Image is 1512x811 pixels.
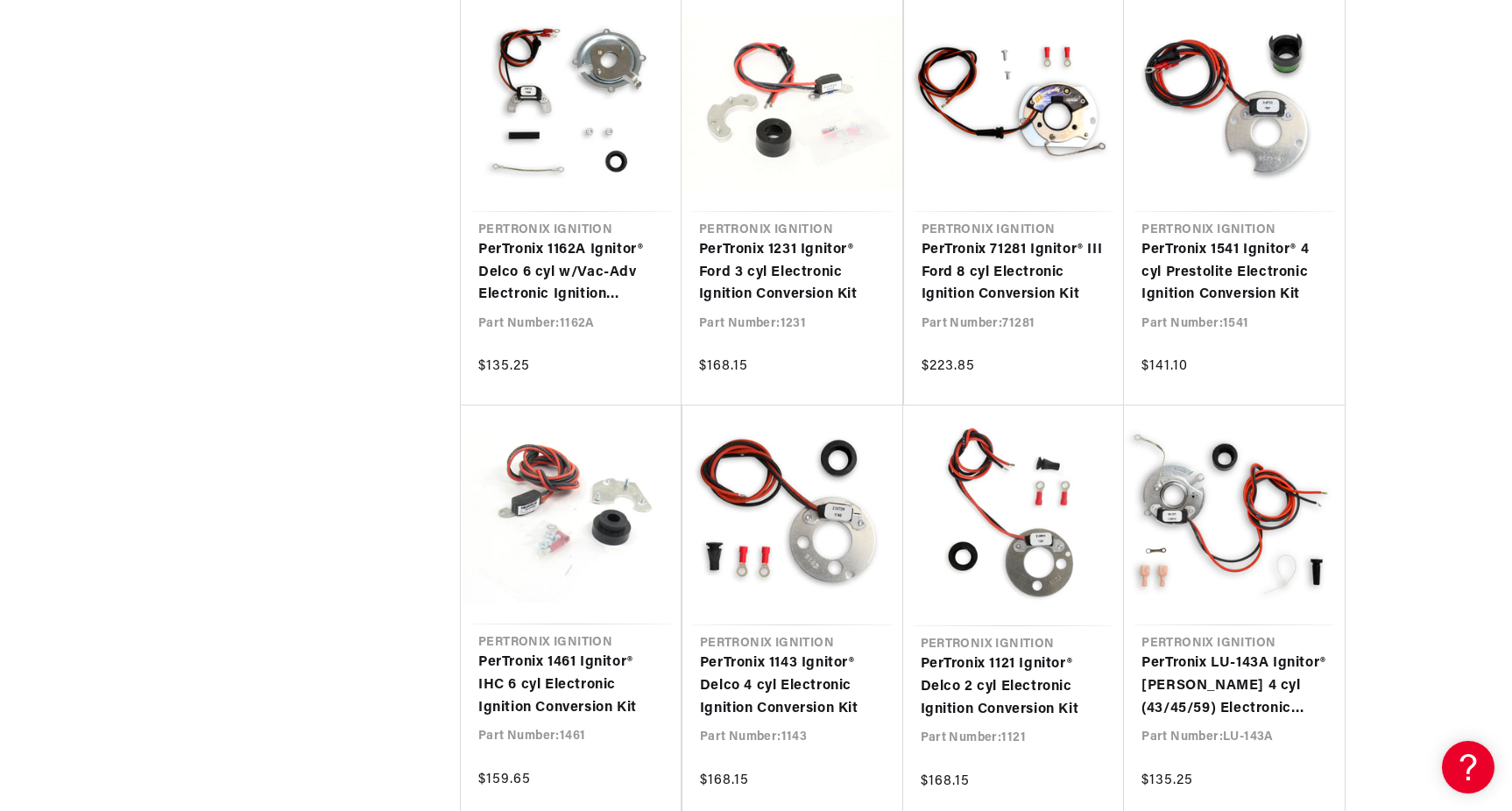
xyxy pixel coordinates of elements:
a: PerTronix 71281 Ignitor® III Ford 8 cyl Electronic Ignition Conversion Kit [922,239,1107,307]
a: PerTronix 1121 Ignitor® Delco 2 cyl Electronic Ignition Conversion Kit [921,653,1107,721]
a: PerTronix 1231 Ignitor® Ford 3 cyl Electronic Ignition Conversion Kit [699,239,885,307]
a: PerTronix 1541 Ignitor® 4 cyl Prestolite Electronic Ignition Conversion Kit [1141,239,1327,307]
a: PerTronix 1461 Ignitor® IHC 6 cyl Electronic Ignition Conversion Kit [478,652,663,719]
a: PerTronix 1143 Ignitor® Delco 4 cyl Electronic Ignition Conversion Kit [700,652,886,720]
a: PerTronix 1162A Ignitor® Delco 6 cyl w/Vac-Adv Electronic Ignition Conversion Kit [478,239,664,307]
a: PerTronix LU-143A Ignitor® [PERSON_NAME] 4 cyl (43/45/59) Electronic Ignition Conversion Kit [1141,652,1327,720]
